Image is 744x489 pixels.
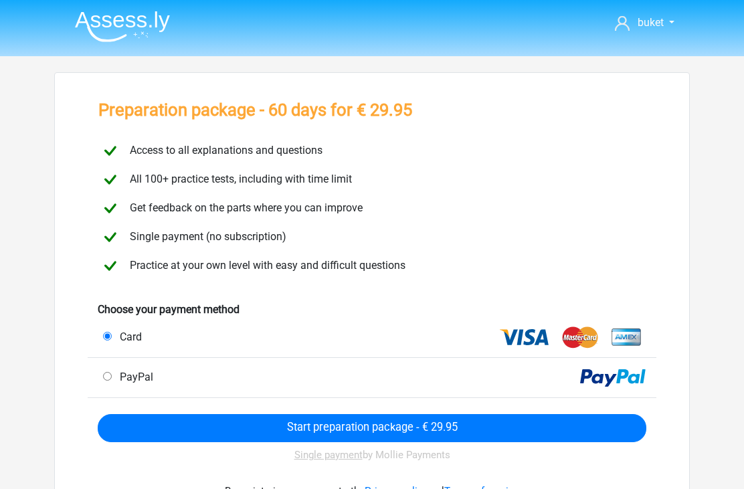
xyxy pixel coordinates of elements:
input: Start preparation package - € 29.95 [98,414,646,442]
img: checkmark [98,197,122,220]
span: Single payment (no subscription) [124,230,286,243]
span: Practice at your own level with easy and difficult questions [124,259,405,272]
img: Assessly [75,11,170,42]
a: buket [610,15,680,31]
b: Choose your payment method [98,303,240,316]
span: PayPal [114,371,153,383]
div: by Mollie Payments [98,442,646,468]
img: checkmark [98,168,122,191]
span: Get feedback on the parts where you can improve [124,201,363,214]
img: checkmark [98,254,122,278]
h3: Preparation package - 60 days for € 29.95 [98,100,412,120]
img: checkmark [98,225,122,249]
span: Access to all explanations and questions [124,144,322,157]
u: Single payment [294,449,363,461]
span: All 100+ practice tests, including with time limit [124,173,352,185]
span: Card [114,330,142,343]
span: buket [638,16,664,29]
img: checkmark [98,139,122,163]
